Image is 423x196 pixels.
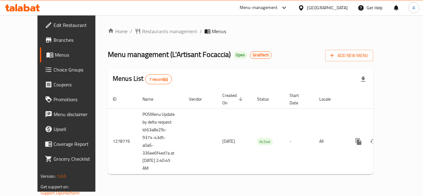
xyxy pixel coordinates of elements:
span: 1.0.0 [57,172,66,180]
a: Coupons [40,77,108,92]
nav: breadcrumb [108,28,373,35]
span: Active [257,138,273,145]
a: Promotions [40,92,108,107]
button: more [351,134,366,149]
li: / [130,28,132,35]
span: Add New Menu [330,52,368,59]
td: POSMenu Update by delta request Id:63a8e29c-9374-43d5-a0a6-336ee6f4ed7a at [DATE] 2:40:45 AM [137,108,184,174]
span: Coupons [54,81,103,88]
a: Coverage Report [40,137,108,151]
span: Created On [222,92,245,107]
span: Coverage Report [54,140,103,148]
span: Name [142,95,161,103]
span: Grocery Checklist [54,155,103,163]
span: Start Date [290,92,307,107]
button: Add New Menu [325,50,373,61]
span: Menu disclaimer [54,111,103,118]
span: Vendor [189,95,210,103]
span: Version: [41,172,56,180]
span: 1 record(s) [146,76,172,82]
a: Home [108,28,128,35]
span: Branches [54,36,103,44]
span: [DATE] [222,137,235,145]
span: Edit Restaurant [54,21,103,29]
div: Menu-management [240,4,278,11]
td: 1278776 [108,108,137,174]
a: Menus [40,47,108,62]
span: Menus [212,28,226,35]
span: Open [233,52,247,58]
a: Menu disclaimer [40,107,108,122]
span: Upsell [54,125,103,133]
span: ID [113,95,124,103]
span: Get support on: [41,183,69,191]
table: enhanced table [108,90,416,175]
span: A [412,4,415,11]
span: Promotions [54,96,103,103]
h2: Menus List [113,74,172,84]
button: Change Status [366,134,381,149]
span: Restaurants management [142,28,197,35]
div: Total records count [145,74,172,84]
span: Menus [55,51,103,59]
span: GrubTech [250,52,271,58]
a: Grocery Checklist [40,151,108,166]
td: - [285,108,314,174]
span: Status [257,95,277,103]
div: Export file [356,72,371,87]
td: All [314,108,346,174]
span: Menu management ( L'Artisant Focaccia ) [108,47,231,61]
a: Upsell [40,122,108,137]
a: Branches [40,33,108,47]
a: Edit Restaurant [40,18,108,33]
a: Choice Groups [40,62,108,77]
a: Restaurants management [135,28,197,35]
div: Open [233,51,247,59]
li: / [200,28,202,35]
span: Locale [319,95,339,103]
div: [GEOGRAPHIC_DATA] [307,4,348,11]
th: Actions [346,90,416,109]
span: Choice Groups [54,66,103,73]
